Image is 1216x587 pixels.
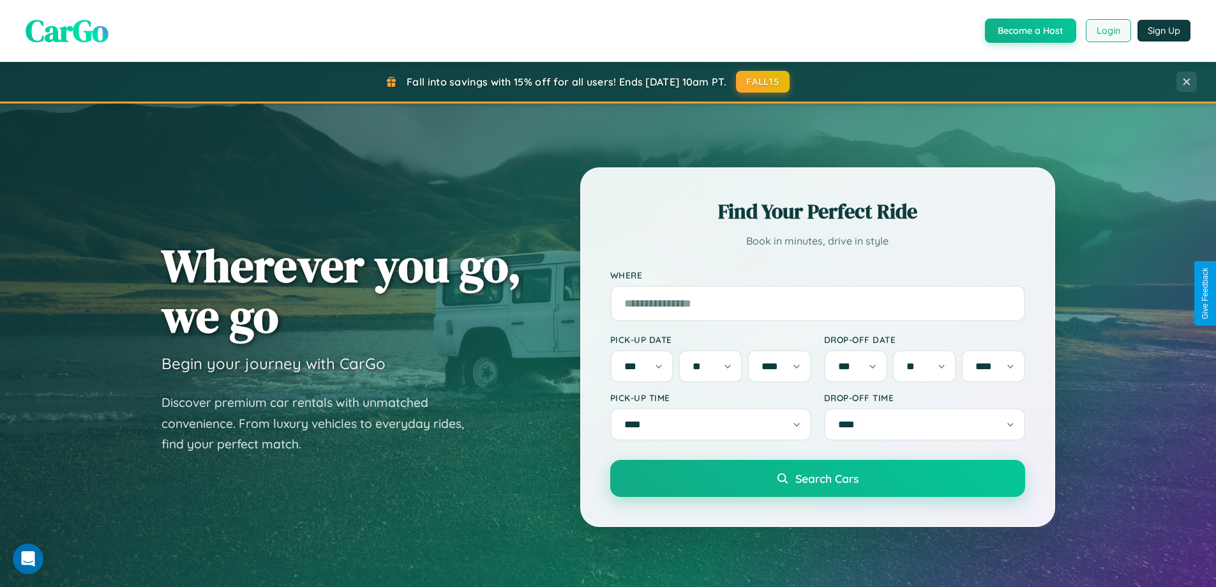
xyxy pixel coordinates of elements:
h1: Wherever you go, we go [161,240,522,341]
h2: Find Your Perfect Ride [610,197,1025,225]
div: Give Feedback [1201,268,1210,319]
span: CarGo [26,10,109,52]
p: Discover premium car rentals with unmatched convenience. From luxury vehicles to everyday rides, ... [161,392,481,455]
label: Drop-off Time [824,392,1025,403]
h3: Begin your journey with CarGo [161,354,386,373]
button: Login [1086,19,1131,42]
label: Where [610,270,1025,280]
span: Fall into savings with 15% off for all users! Ends [DATE] 10am PT. [407,75,726,88]
button: Become a Host [985,19,1076,43]
button: FALL15 [736,71,790,93]
button: Sign Up [1137,20,1190,42]
label: Pick-up Time [610,392,811,403]
label: Drop-off Date [824,334,1025,345]
button: Search Cars [610,460,1025,497]
label: Pick-up Date [610,334,811,345]
span: Search Cars [795,471,859,485]
p: Book in minutes, drive in style [610,232,1025,250]
iframe: Intercom live chat [13,544,43,574]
